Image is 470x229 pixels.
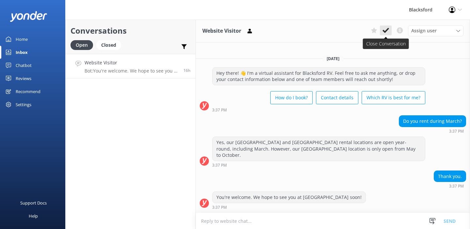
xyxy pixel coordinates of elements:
button: How do I book? [270,91,313,104]
h3: Website Visitor [202,27,241,35]
h4: Website Visitor [85,59,179,66]
strong: 3:37 PM [212,163,227,167]
div: Assign User [408,25,463,36]
div: Oct 01 2025 03:37pm (UTC -06:00) America/Chihuahua [212,163,425,167]
div: Home [16,33,28,46]
div: Do you rent during March? [399,116,466,127]
span: Oct 01 2025 03:37pm (UTC -06:00) America/Chihuahua [183,68,191,73]
div: Inbox [16,46,28,59]
div: Yes, our [GEOGRAPHIC_DATA] and [GEOGRAPHIC_DATA] rental locations are open year-round, including ... [212,137,425,161]
a: Website VisitorBot:You're welcome. We hope to see you at [GEOGRAPHIC_DATA] soon!16h [66,54,196,78]
div: Chatbot [16,59,32,72]
div: Thank you. [434,171,466,182]
div: Oct 01 2025 03:37pm (UTC -06:00) America/Chihuahua [399,129,466,133]
div: Oct 01 2025 03:37pm (UTC -06:00) America/Chihuahua [434,184,466,188]
div: Recommend [16,85,40,98]
div: Settings [16,98,31,111]
div: Reviews [16,72,31,85]
button: Contact details [316,91,358,104]
div: Oct 01 2025 03:37pm (UTC -06:00) America/Chihuahua [212,205,366,209]
div: Closed [96,40,121,50]
img: yonder-white-logo.png [10,11,47,22]
a: Open [70,41,96,48]
div: Help [29,209,38,222]
span: [DATE] [323,56,343,61]
div: Support Docs [20,196,47,209]
h2: Conversations [70,25,191,37]
div: Open [70,40,93,50]
div: Hey there! 👋 I'm a virtual assistant for Blacksford RV. Feel free to ask me anything, or drop you... [212,68,425,85]
a: Closed [96,41,124,48]
strong: 3:37 PM [212,205,227,209]
p: Bot: You're welcome. We hope to see you at [GEOGRAPHIC_DATA] soon! [85,68,179,74]
button: Which RV is best for me? [362,91,425,104]
div: You're welcome. We hope to see you at [GEOGRAPHIC_DATA] soon! [212,192,366,203]
strong: 3:37 PM [212,108,227,112]
strong: 3:37 PM [449,129,464,133]
span: Assign user [411,27,437,34]
div: Oct 01 2025 03:37pm (UTC -06:00) America/Chihuahua [212,107,425,112]
strong: 3:37 PM [449,184,464,188]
